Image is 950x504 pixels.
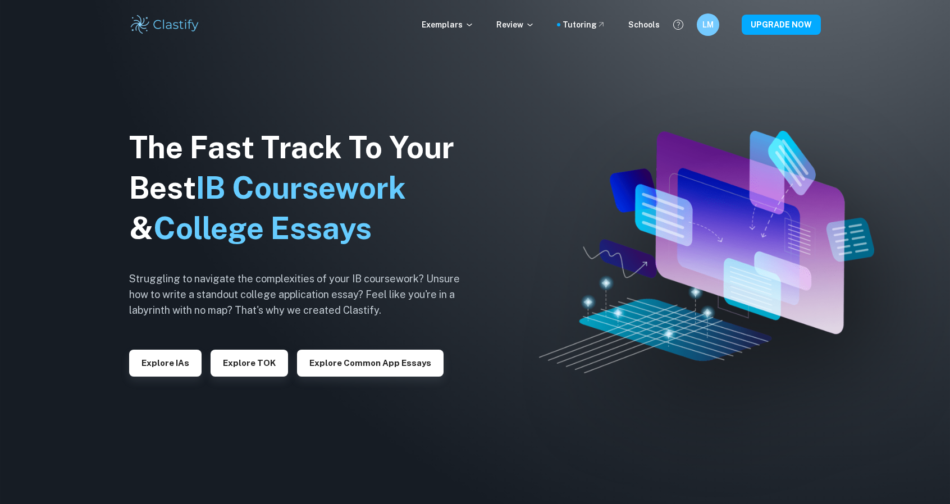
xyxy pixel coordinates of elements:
[628,19,660,31] a: Schools
[129,350,202,377] button: Explore IAs
[563,19,606,31] a: Tutoring
[211,357,288,368] a: Explore TOK
[129,357,202,368] a: Explore IAs
[697,13,719,36] button: LM
[129,271,477,318] h6: Struggling to navigate the complexities of your IB coursework? Unsure how to write a standout col...
[422,19,474,31] p: Exemplars
[669,15,688,34] button: Help and Feedback
[702,19,715,31] h6: LM
[539,131,874,373] img: Clastify hero
[129,13,200,36] img: Clastify logo
[496,19,535,31] p: Review
[297,357,444,368] a: Explore Common App essays
[742,15,821,35] button: UPGRADE NOW
[196,170,406,205] span: IB Coursework
[153,210,372,246] span: College Essays
[129,127,477,249] h1: The Fast Track To Your Best &
[211,350,288,377] button: Explore TOK
[297,350,444,377] button: Explore Common App essays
